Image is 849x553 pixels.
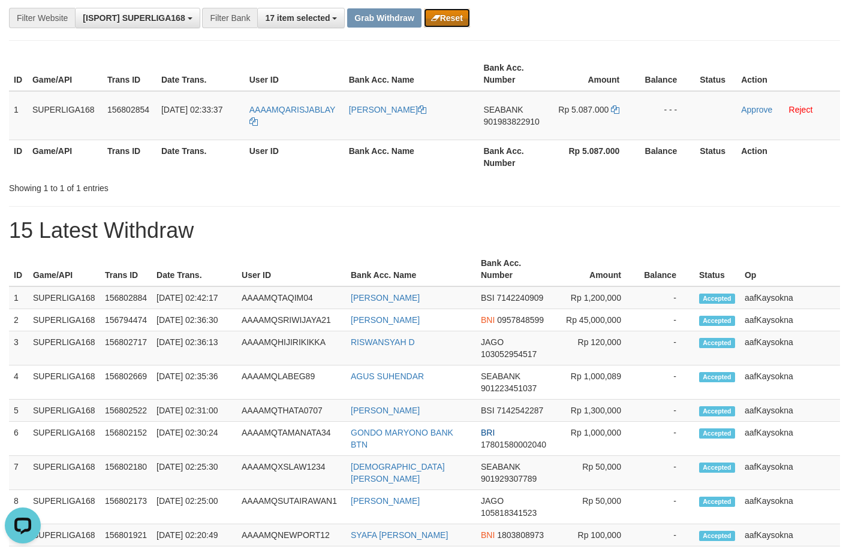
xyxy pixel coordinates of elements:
span: SEABANK [481,371,520,381]
td: 156802669 [100,365,152,400]
span: Accepted [699,294,735,304]
td: - [639,422,694,456]
span: Copy 901983822910 to clipboard [483,117,539,126]
th: Action [736,57,840,91]
button: 17 item selected [257,8,345,28]
td: 3 [9,331,28,365]
td: AAAAMQTAMANATA34 [237,422,346,456]
td: [DATE] 02:35:36 [152,365,237,400]
td: [DATE] 02:42:17 [152,286,237,309]
td: Rp 1,200,000 [556,286,639,309]
a: AGUS SUHENDAR [351,371,424,381]
a: [PERSON_NAME] [351,293,420,303]
button: Grab Withdraw [347,8,421,28]
h1: 15 Latest Withdraw [9,219,840,243]
a: [PERSON_NAME] [349,105,426,114]
a: RISWANSYAH D [351,337,415,347]
th: User ID [245,140,344,174]
span: BSI [481,406,495,415]
span: JAGO [481,496,504,506]
span: Copy 105818341523 to clipboard [481,508,537,518]
td: aafKaysokna [740,524,840,546]
td: aafKaysokna [740,309,840,331]
td: Rp 50,000 [556,456,639,490]
th: User ID [237,252,346,286]
td: aafKaysokna [740,456,840,490]
th: Trans ID [103,140,156,174]
td: AAAAMQHIJIRIKIKKA [237,331,346,365]
td: 1 [9,91,28,140]
th: Amount [556,252,639,286]
td: Rp 1,300,000 [556,400,639,422]
div: Filter Bank [202,8,257,28]
th: Trans ID [100,252,152,286]
td: [DATE] 02:20:49 [152,524,237,546]
td: SUPERLIGA168 [28,524,100,546]
td: [DATE] 02:31:00 [152,400,237,422]
td: 1 [9,286,28,309]
span: BNI [481,530,495,540]
th: User ID [245,57,344,91]
th: Balance [637,140,695,174]
span: Copy 17801580002040 to clipboard [481,440,546,449]
td: aafKaysokna [740,365,840,400]
span: BRI [481,428,495,437]
span: BNI [481,315,495,325]
th: ID [9,252,28,286]
td: 5 [9,400,28,422]
th: ID [9,140,28,174]
td: aafKaysokna [740,331,840,365]
th: Game/API [28,57,103,91]
span: BSI [481,293,495,303]
th: Trans ID [103,57,156,91]
td: 156802884 [100,286,152,309]
a: AAAAMQARISJABLAY [249,105,335,126]
th: Status [695,57,736,91]
th: Rp 5.087.000 [551,140,637,174]
td: SUPERLIGA168 [28,490,100,524]
button: Reset [424,8,470,28]
a: [DEMOGRAPHIC_DATA][PERSON_NAME] [351,462,445,484]
td: [DATE] 02:30:24 [152,422,237,456]
td: 8 [9,490,28,524]
span: Accepted [699,338,735,348]
th: Op [740,252,840,286]
span: SEABANK [481,462,520,472]
td: AAAAMQSUTAIRAWAN1 [237,490,346,524]
th: Date Trans. [156,140,245,174]
td: 7 [9,456,28,490]
span: Accepted [699,497,735,507]
td: - - - [637,91,695,140]
span: Accepted [699,372,735,382]
td: SUPERLIGA168 [28,456,100,490]
button: Open LiveChat chat widget [5,5,41,41]
td: SUPERLIGA168 [28,422,100,456]
td: aafKaysokna [740,490,840,524]
td: 156802717 [100,331,152,365]
th: Action [736,140,840,174]
span: Copy 901223451037 to clipboard [481,383,537,393]
th: Bank Acc. Number [478,57,551,91]
span: Rp 5.087.000 [558,105,609,114]
th: Game/API [28,252,100,286]
span: SEABANK [483,105,523,114]
span: Accepted [699,463,735,473]
td: - [639,490,694,524]
th: Bank Acc. Number [478,140,551,174]
th: Status [694,252,740,286]
td: Rp 45,000,000 [556,309,639,331]
div: Showing 1 to 1 of 1 entries [9,177,345,194]
span: 156802854 [107,105,149,114]
td: aafKaysokna [740,400,840,422]
span: Copy 7142542287 to clipboard [496,406,543,415]
span: Accepted [699,531,735,541]
td: SUPERLIGA168 [28,400,100,422]
span: JAGO [481,337,504,347]
span: [DATE] 02:33:37 [161,105,222,114]
td: aafKaysokna [740,422,840,456]
td: 4 [9,365,28,400]
td: [DATE] 02:36:13 [152,331,237,365]
a: Approve [741,105,772,114]
th: Status [695,140,736,174]
td: 156802522 [100,400,152,422]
